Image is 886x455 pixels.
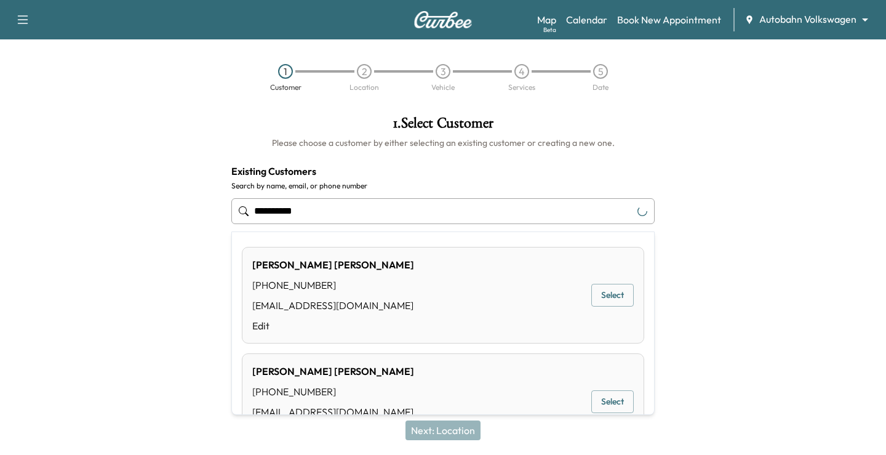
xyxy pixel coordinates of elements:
[252,278,414,292] div: [PHONE_NUMBER]
[231,164,655,179] h4: Existing Customers
[593,84,609,91] div: Date
[537,12,556,27] a: MapBeta
[591,390,634,413] button: Select
[617,12,721,27] a: Book New Appointment
[759,12,856,26] span: Autobahn Volkswagen
[252,257,414,272] div: [PERSON_NAME] [PERSON_NAME]
[543,25,556,34] div: Beta
[413,11,473,28] img: Curbee Logo
[231,181,655,191] label: Search by name, email, or phone number
[591,284,634,307] button: Select
[278,64,293,79] div: 1
[270,84,301,91] div: Customer
[252,405,414,419] div: [EMAIL_ADDRESS][DOMAIN_NAME]
[231,137,655,149] h6: Please choose a customer by either selecting an existing customer or creating a new one.
[566,12,607,27] a: Calendar
[593,64,608,79] div: 5
[252,318,414,333] a: Edit
[252,364,414,379] div: [PERSON_NAME] [PERSON_NAME]
[349,84,379,91] div: Location
[514,64,529,79] div: 4
[357,64,372,79] div: 2
[252,384,414,399] div: [PHONE_NUMBER]
[231,116,655,137] h1: 1 . Select Customer
[252,298,414,313] div: [EMAIL_ADDRESS][DOMAIN_NAME]
[508,84,535,91] div: Services
[431,84,455,91] div: Vehicle
[436,64,450,79] div: 3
